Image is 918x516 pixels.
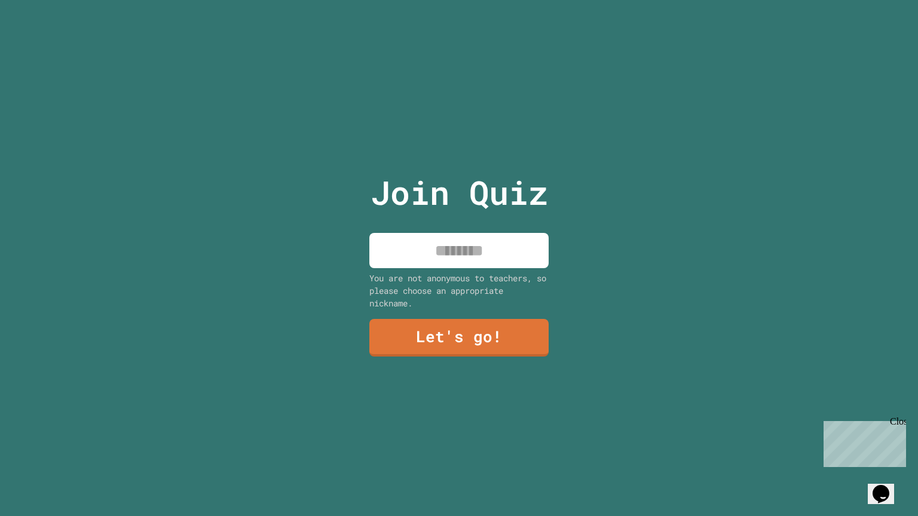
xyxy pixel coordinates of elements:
[369,319,549,357] a: Let's go!
[819,416,906,467] iframe: chat widget
[371,168,548,217] p: Join Quiz
[5,5,82,76] div: Chat with us now!Close
[369,272,549,309] div: You are not anonymous to teachers, so please choose an appropriate nickname.
[868,468,906,504] iframe: chat widget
